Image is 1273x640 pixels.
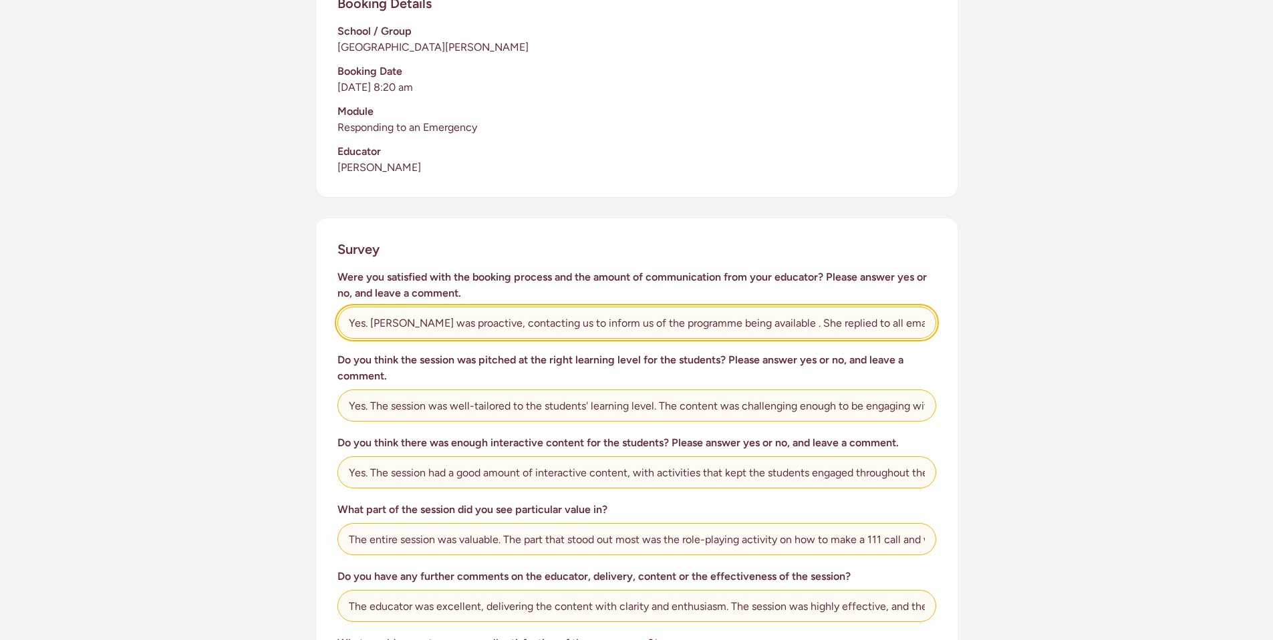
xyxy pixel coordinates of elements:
p: [PERSON_NAME] [337,160,936,176]
h3: Do you think there was enough interactive content for the students? Please answer yes or no, and ... [337,435,936,451]
h3: Module [337,104,936,120]
h2: Survey [337,240,380,259]
h3: Educator [337,144,936,160]
h3: Do you have any further comments on the educator, delivery, content or the effectiveness of the s... [337,569,936,585]
h3: School / Group [337,23,936,39]
p: Responding to an Emergency [337,120,936,136]
h3: Do you think the session was pitched at the right learning level for the students? Please answer ... [337,352,936,384]
p: [GEOGRAPHIC_DATA][PERSON_NAME] [337,39,936,55]
h3: What part of the session did you see particular value in? [337,502,936,518]
h3: Booking Date [337,63,936,79]
p: [DATE] 8:20 am [337,79,936,96]
h3: Were you satisfied with the booking process and the amount of communication from your educator? P... [337,269,936,301]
